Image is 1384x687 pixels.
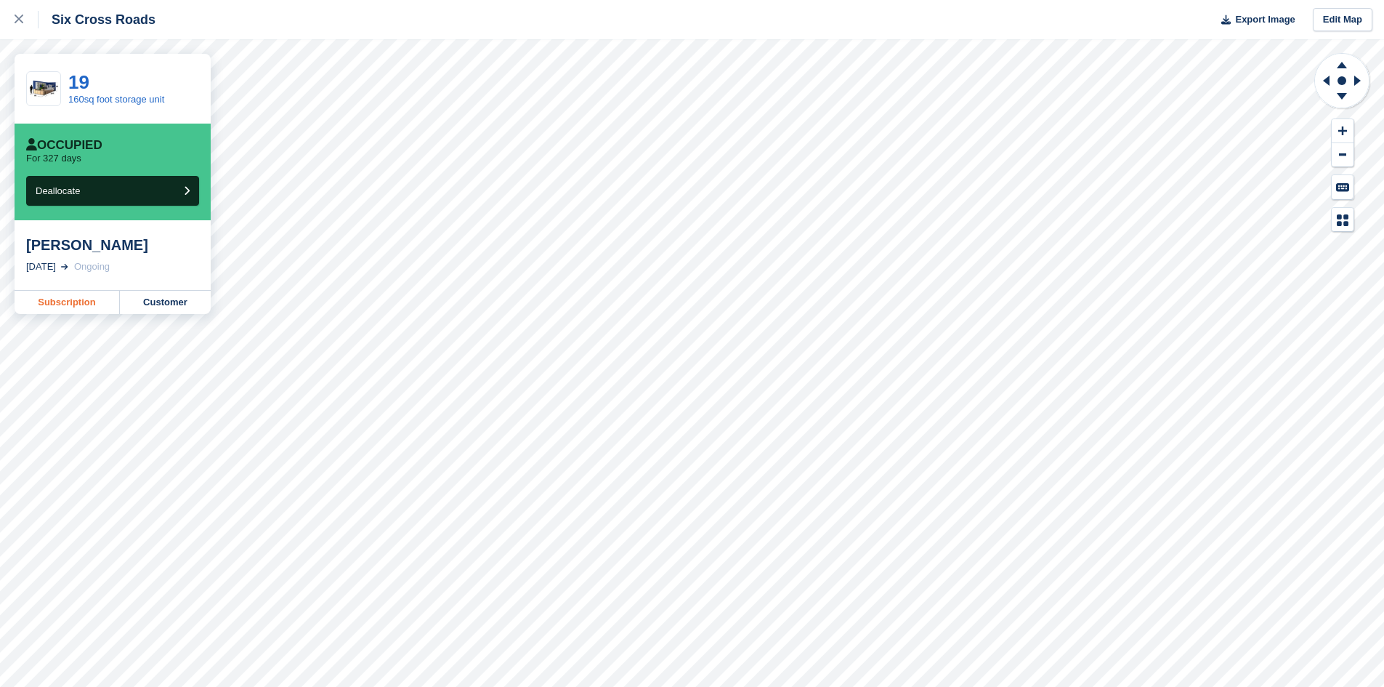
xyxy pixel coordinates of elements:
button: Zoom Out [1332,143,1353,167]
button: Keyboard Shortcuts [1332,175,1353,199]
div: Six Cross Roads [39,11,155,28]
div: Ongoing [74,260,110,274]
div: [DATE] [26,260,56,274]
button: Zoom In [1332,119,1353,143]
button: Deallocate [26,176,199,206]
a: Edit Map [1313,8,1372,32]
span: Deallocate [36,185,80,196]
a: Customer [120,291,211,314]
button: Export Image [1213,8,1295,32]
span: Export Image [1235,12,1295,27]
a: Subscription [15,291,120,314]
p: For 327 days [26,153,81,164]
div: [PERSON_NAME] [26,236,199,254]
div: Occupied [26,138,102,153]
button: Map Legend [1332,208,1353,232]
a: 160sq foot storage unit [68,94,164,105]
img: 20-ft-container.jpg [27,76,60,102]
a: 19 [68,71,89,93]
img: arrow-right-light-icn-cde0832a797a2874e46488d9cf13f60e5c3a73dbe684e267c42b8395dfbc2abf.svg [61,264,68,270]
